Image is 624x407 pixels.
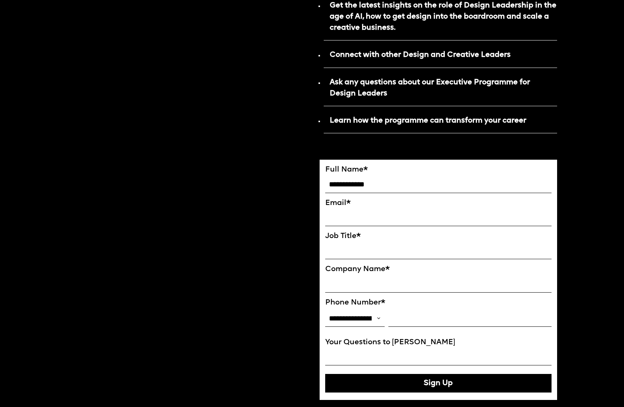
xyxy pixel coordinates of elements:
strong: Learn how the programme can transform your career [330,117,526,124]
button: Sign Up [325,374,552,393]
label: Company Name [325,265,552,274]
strong: Ask any questions about our Executive Programme for Design Leaders [330,79,530,97]
label: Job Title [325,232,552,241]
strong: Connect with other Design and Creative Leaders [330,51,511,59]
label: Phone Number [325,298,552,307]
strong: Get the latest insights on the role of Design Leadership in the age of AI, how to get design into... [330,2,556,32]
label: Full Name [325,165,552,174]
label: Email [325,199,552,208]
label: Your Questions to [PERSON_NAME] [325,338,552,347]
